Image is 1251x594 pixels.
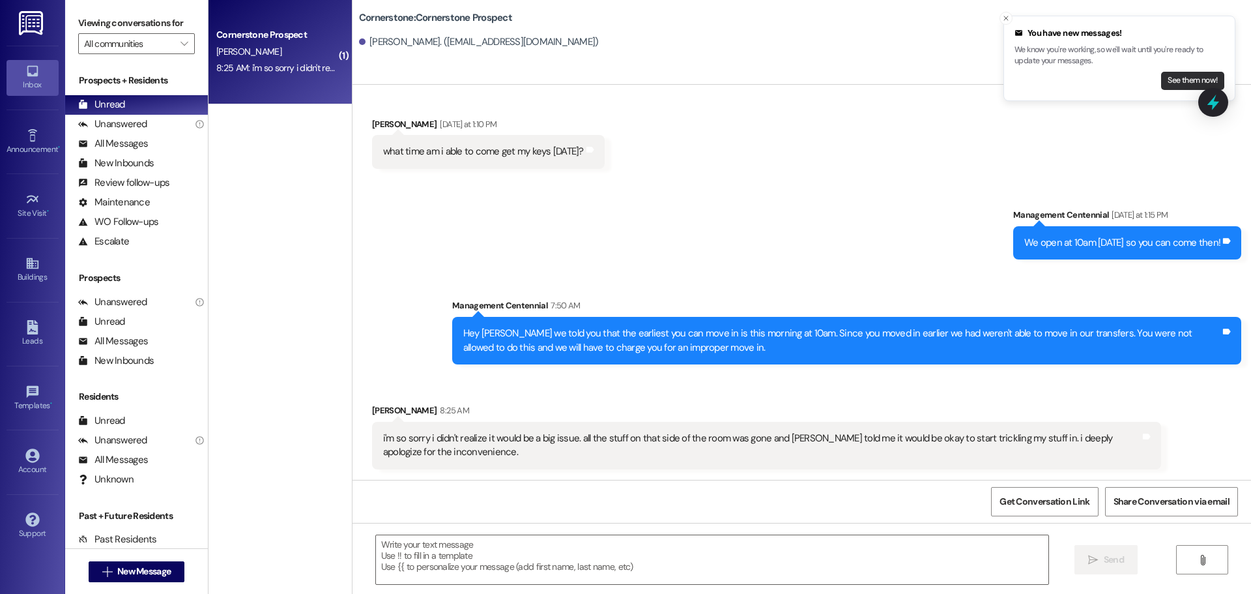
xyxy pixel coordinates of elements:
[84,33,174,54] input: All communities
[383,432,1140,460] div: i'm so sorry i didn't realize it would be a big issue. all the stuff on that side of the room was...
[7,252,59,288] a: Buildings
[359,11,512,25] b: Cornerstone: Cornerstone Prospect
[65,74,208,87] div: Prospects + Residents
[78,453,148,467] div: All Messages
[1105,487,1238,516] button: Share Conversation via email
[372,404,1161,422] div: [PERSON_NAME]
[78,156,154,170] div: New Inbounds
[452,299,1241,317] div: Management Centennial
[78,13,195,33] label: Viewing conversations for
[1114,495,1229,509] span: Share Conversation via email
[78,235,129,248] div: Escalate
[78,334,148,348] div: All Messages
[78,196,150,209] div: Maintenance
[7,445,59,480] a: Account
[78,434,147,447] div: Unanswered
[50,399,52,408] span: •
[1161,72,1224,90] button: See them now!
[78,215,158,229] div: WO Follow-ups
[216,28,337,42] div: Cornerstone Prospect
[78,295,147,309] div: Unanswered
[7,381,59,416] a: Templates •
[1088,555,1098,565] i: 
[1198,555,1207,565] i: 
[1104,553,1124,567] span: Send
[78,98,125,111] div: Unread
[1074,545,1138,574] button: Send
[7,509,59,544] a: Support
[102,567,112,577] i: 
[65,271,208,285] div: Prospects
[359,35,599,49] div: [PERSON_NAME]. ([EMAIL_ADDRESS][DOMAIN_NAME])
[180,38,188,49] i: 
[78,117,147,131] div: Unanswered
[65,509,208,523] div: Past + Future Residents
[372,117,605,136] div: [PERSON_NAME]
[991,487,1098,516] button: Get Conversation Link
[78,315,125,329] div: Unread
[19,11,46,35] img: ResiDesk Logo
[1014,44,1224,67] p: We know you're working, so we'll wait until you're ready to update your messages.
[437,117,496,131] div: [DATE] at 1:10 PM
[117,565,171,578] span: New Message
[78,176,169,190] div: Review follow-ups
[7,60,59,95] a: Inbox
[78,473,134,486] div: Unknown
[1013,208,1241,226] div: Management Centennial
[7,316,59,351] a: Leads
[7,188,59,224] a: Site Visit •
[1108,208,1168,222] div: [DATE] at 1:15 PM
[65,390,208,404] div: Residents
[999,495,1089,509] span: Get Conversation Link
[547,299,580,312] div: 7:50 AM
[463,327,1220,355] div: Hey [PERSON_NAME] we told you that the earliest you can move in is this morning at 10am. Since yo...
[1024,236,1220,250] div: We open at 10am [DATE] so you can come then!
[999,12,1013,25] button: Close toast
[78,137,148,151] div: All Messages
[78,533,157,546] div: Past Residents
[58,143,60,152] span: •
[216,46,281,57] span: [PERSON_NAME]
[78,414,125,428] div: Unread
[216,62,1047,74] div: 8:25 AM: i'm so sorry i didn't realize it would be a big issue. all the stuff on that side of the...
[89,561,185,582] button: New Message
[437,404,468,417] div: 8:25 AM
[47,207,49,216] span: •
[1014,27,1224,40] div: You have new messages!
[78,354,154,368] div: New Inbounds
[383,145,584,158] div: what time am i able to come get my keys [DATE]?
